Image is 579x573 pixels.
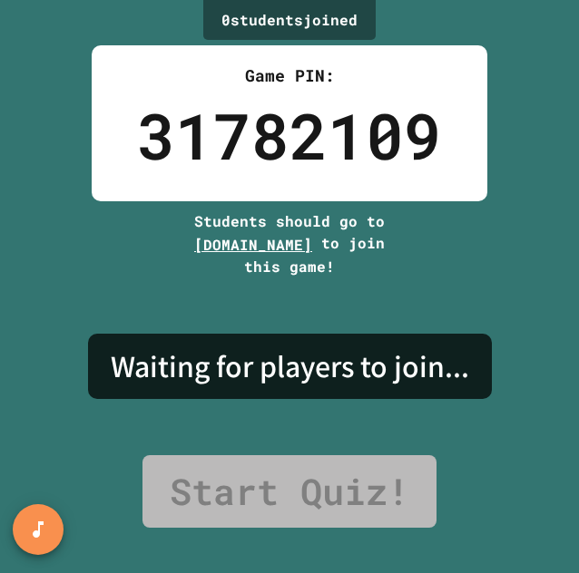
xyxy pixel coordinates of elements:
[194,235,312,254] span: [DOMAIN_NAME]
[503,500,561,555] iframe: chat widget
[13,504,64,555] button: SpeedDial basic example
[142,455,437,528] a: Start Quiz!
[137,88,442,183] div: 31782109
[428,422,561,499] iframe: chat widget
[137,63,442,88] div: Game PIN:
[111,347,469,385] h4: Waiting for players to join...
[176,210,403,277] div: Students should go to to join this game!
